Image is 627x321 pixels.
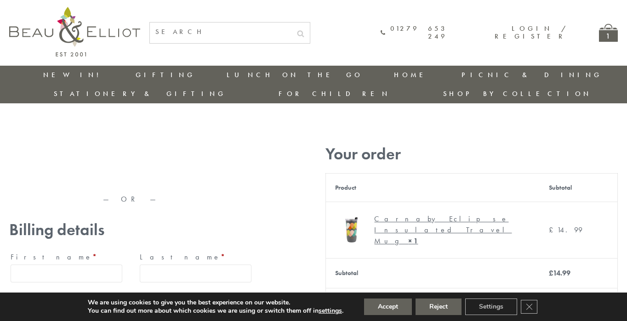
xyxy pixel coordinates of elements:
[136,70,195,79] a: Gifting
[227,70,363,79] a: Lunch On The Go
[9,220,253,239] h3: Billing details
[549,268,570,278] bdi: 14.99
[326,173,540,202] th: Product
[495,24,567,41] a: Login / Register
[540,173,617,202] th: Subtotal
[394,70,431,79] a: Home
[364,298,412,315] button: Accept
[11,250,122,265] label: First name
[549,268,553,278] span: £
[279,89,390,98] a: For Children
[549,225,557,235] span: £
[7,141,255,163] iframe: Secure express checkout frame
[549,225,582,235] bdi: 14.99
[374,214,524,247] div: Carnaby Eclipse Insulated Travel Mug
[43,70,105,79] a: New in!
[7,164,255,186] iframe: Secure express checkout frame
[335,211,370,246] img: Carnaby Eclipse Insulated Travel Mug
[381,25,447,41] a: 01279 653 249
[54,89,226,98] a: Stationery & Gifting
[465,298,517,315] button: Settings
[319,307,342,315] button: settings
[88,298,343,307] p: We are using cookies to give you the best experience on our website.
[140,250,251,265] label: Last name
[416,298,462,315] button: Reject
[599,24,618,42] a: 1
[9,195,253,203] p: — OR —
[408,236,418,246] strong: × 1
[88,307,343,315] p: You can find out more about which cookies we are using or switch them off in .
[150,23,291,41] input: SEARCH
[443,89,592,98] a: Shop by collection
[521,300,537,314] button: Close GDPR Cookie Banner
[462,70,602,79] a: Picnic & Dining
[9,7,140,56] img: logo
[335,211,530,249] a: Carnaby Eclipse Insulated Travel Mug Carnaby Eclipse Insulated Travel Mug× 1
[325,145,618,163] h3: Your order
[11,290,251,304] label: Company name
[326,258,540,288] th: Subtotal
